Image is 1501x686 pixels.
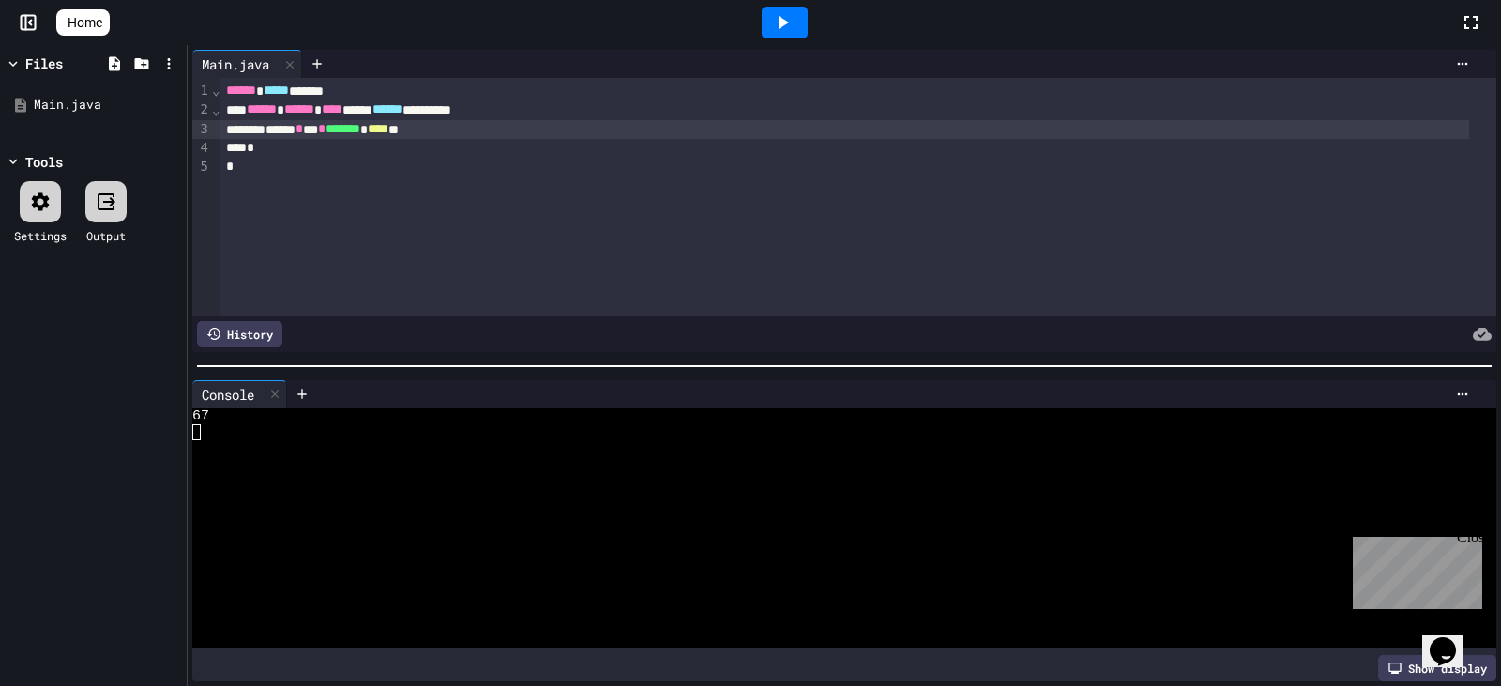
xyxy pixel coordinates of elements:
div: 3 [192,120,211,139]
div: 1 [192,82,211,100]
span: 67 [192,408,209,424]
div: Settings [14,227,67,244]
div: Main.java [192,54,279,74]
div: Console [192,380,287,408]
div: 4 [192,139,211,158]
div: Files [25,53,63,73]
span: Home [68,13,102,32]
iframe: chat widget [1345,529,1482,609]
div: Main.java [192,50,302,78]
div: History [197,321,282,347]
span: Fold line [211,102,220,117]
div: Show display [1378,655,1496,681]
div: Console [192,385,264,404]
span: Fold line [211,83,220,98]
div: Chat with us now!Close [8,8,129,119]
div: 2 [192,100,211,119]
div: Tools [25,152,63,172]
div: Main.java [34,96,180,114]
a: Home [56,9,110,36]
div: 5 [192,158,211,176]
iframe: chat widget [1422,611,1482,667]
div: Output [86,227,126,244]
